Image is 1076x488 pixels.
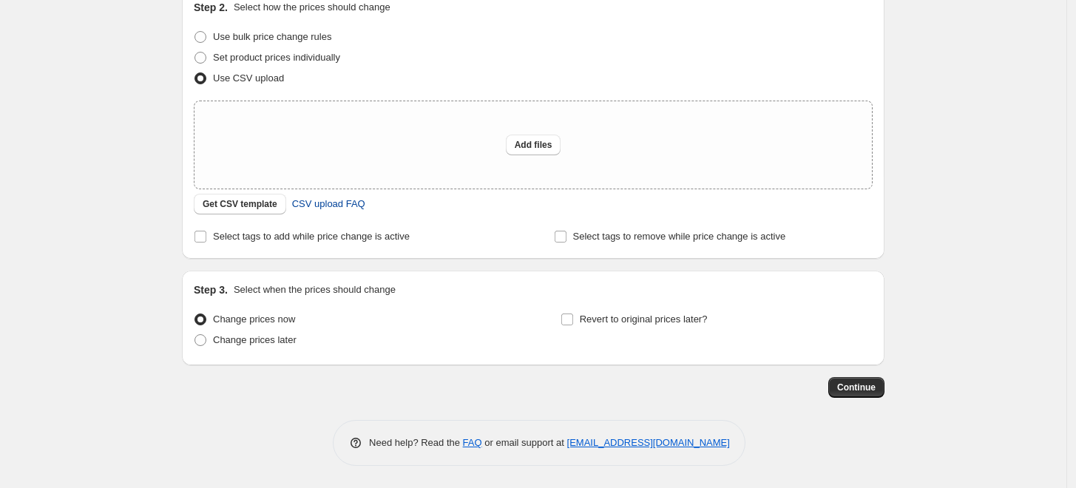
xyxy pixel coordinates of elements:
span: Change prices now [213,314,295,325]
a: FAQ [463,437,482,448]
span: Use CSV upload [213,72,284,84]
span: or email support at [482,437,567,448]
span: Get CSV template [203,198,277,210]
span: CSV upload FAQ [292,197,365,211]
span: Select tags to add while price change is active [213,231,410,242]
a: [EMAIL_ADDRESS][DOMAIN_NAME] [567,437,730,448]
span: Select tags to remove while price change is active [573,231,786,242]
span: Revert to original prices later? [580,314,708,325]
span: Need help? Read the [369,437,463,448]
span: Set product prices individually [213,52,340,63]
button: Add files [506,135,561,155]
span: Continue [837,382,876,393]
span: Change prices later [213,334,297,345]
h2: Step 3. [194,282,228,297]
span: Use bulk price change rules [213,31,331,42]
span: Add files [515,139,552,151]
button: Continue [828,377,884,398]
p: Select when the prices should change [234,282,396,297]
button: Get CSV template [194,194,286,214]
a: CSV upload FAQ [283,192,374,216]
